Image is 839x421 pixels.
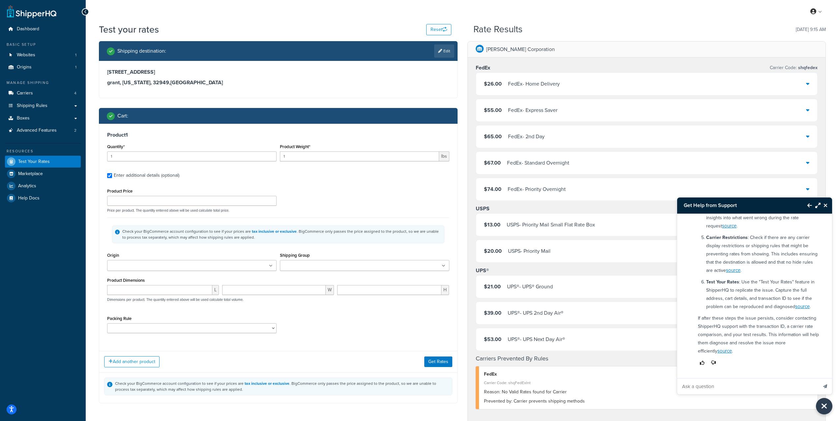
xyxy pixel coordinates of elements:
[105,208,451,213] p: Price per product. The quantity entered above will be used calculate total price.
[107,69,449,75] h3: [STREET_ADDRESS]
[484,398,512,405] span: Prevented by:
[5,80,81,86] div: Manage Shipping
[280,151,439,161] input: 0.00
[818,378,832,394] button: Send message
[706,233,821,275] p: : Check if there are any carrier display restrictions or shipping rules that might be preventing ...
[486,45,555,54] p: [PERSON_NAME] Corporation
[107,151,277,161] input: 0
[507,282,553,291] div: UPS® - UPS® Ground
[439,151,449,161] span: lbs
[114,171,179,180] div: Enter additional details (optional)
[17,91,33,96] span: Carriers
[484,370,813,379] div: FedEx
[476,65,490,71] h3: FedEx
[5,100,81,112] a: Shipping Rules
[252,228,297,234] a: tax inclusive or exclusive
[17,103,47,109] span: Shipping Rules
[796,25,826,34] p: [DATE] 9:15 AM
[507,158,569,168] div: FedEx - Standard Overnight
[107,253,119,258] label: Origin
[801,198,812,213] button: Back to Resource Center
[770,63,818,72] p: Carrier Code:
[5,124,81,137] li: Advanced Features
[17,65,32,70] span: Origins
[115,381,449,392] div: Check your BigCommerce account configuration to see if your prices are . BigCommerce only passes ...
[726,267,740,274] a: source
[508,247,551,256] div: USPS - Priority Mail
[18,171,43,177] span: Marketplace
[484,185,501,193] span: $74.00
[484,335,501,343] span: $53.00
[5,180,81,192] a: Analytics
[677,197,801,213] h3: Get Help from Support
[484,159,501,167] span: $67.00
[484,378,813,387] div: Carrier Code: shqFedExInt
[74,91,76,96] span: 4
[508,79,560,89] div: FedEx - Home Delivery
[508,308,563,318] div: UPS® - UPS 2nd Day Air®
[717,347,732,355] a: source
[484,309,501,317] span: $39.00
[5,87,81,99] a: Carriers4
[107,132,449,138] h3: Product 1
[117,48,166,54] h2: Shipping destination :
[484,221,500,228] span: $13.00
[245,381,289,386] a: tax inclusive or exclusive
[5,42,81,47] div: Basic Setup
[17,26,39,32] span: Dashboard
[508,185,566,194] div: FedEx - Priority Overnight
[117,113,128,119] h2: Cart :
[476,354,818,363] h4: Carriers Prevented By Rules
[434,44,454,58] a: Edit
[812,198,821,213] button: Maximize Resource Center
[441,285,449,295] span: H
[5,49,81,61] a: Websites1
[18,196,40,201] span: Help Docs
[5,61,81,73] a: Origins1
[105,297,244,302] p: Dimensions per product. The quantity entered above will be used calculate total volume.
[17,116,30,121] span: Boxes
[5,192,81,204] a: Help Docs
[99,23,159,36] h1: Test your rates
[795,303,810,310] a: source
[706,278,739,285] strong: Test Your Rates
[5,87,81,99] li: Carriers
[5,112,81,124] a: Boxes
[74,128,76,133] span: 2
[476,205,490,212] h3: USPS
[5,23,81,35] li: Dashboard
[5,124,81,137] a: Advanced Features2
[107,316,132,321] label: Packing Rule
[280,144,310,149] label: Product Weight*
[484,106,502,114] span: $55.00
[476,267,489,274] h3: UPS®
[107,173,112,178] input: Enter additional details (optional)
[698,314,821,355] p: If after these steps the issue persists, consider contacting ShipperHQ support with the transacti...
[508,335,565,344] div: UPS® - UPS Next Day Air®
[698,358,706,367] button: Thumbs up
[122,228,441,240] div: Check your BigCommerce account configuration to see if your prices are . BigCommerce only passes ...
[5,49,81,61] li: Websites
[5,156,81,168] a: Test Your Rates
[507,220,595,229] div: USPS - Priority Mail Small Flat Rate Box
[107,79,449,86] h3: grant, [US_STATE], 32949 , [GEOGRAPHIC_DATA]
[107,144,125,149] label: Quantity*
[508,132,545,141] div: FedEx - 2nd Day
[484,283,501,290] span: $21.00
[473,24,523,35] h2: Rate Results
[424,356,452,367] button: Get Rates
[821,201,832,209] button: Close Resource Center
[484,388,500,395] span: Reason:
[18,159,50,165] span: Test Your Rates
[107,278,145,283] label: Product Dimensions
[709,358,718,367] button: Thumbs down
[75,65,76,70] span: 1
[326,285,334,295] span: W
[5,168,81,180] a: Marketplace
